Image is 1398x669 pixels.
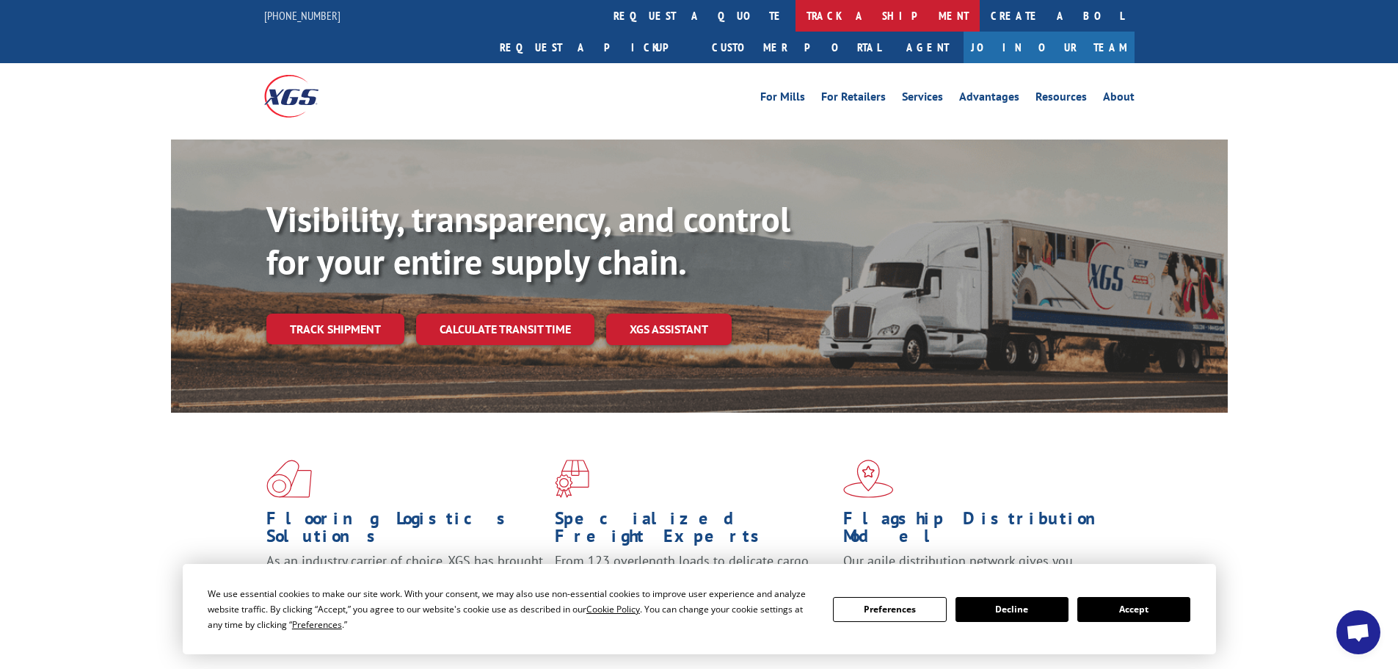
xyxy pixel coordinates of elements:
[833,597,946,622] button: Preferences
[1336,610,1380,654] a: Open chat
[266,510,544,552] h1: Flooring Logistics Solutions
[416,314,594,345] a: Calculate transit time
[555,460,589,498] img: xgs-icon-focused-on-flooring-red
[1103,91,1135,107] a: About
[964,32,1135,63] a: Join Our Team
[489,32,701,63] a: Request a pickup
[843,552,1113,587] span: Our agile distribution network gives you nationwide inventory management on demand.
[266,460,312,498] img: xgs-icon-total-supply-chain-intelligence-red
[183,564,1216,654] div: Cookie Consent Prompt
[1077,597,1190,622] button: Accept
[266,552,543,604] span: As an industry carrier of choice, XGS has brought innovation and dedication to flooring logistics...
[292,618,342,631] span: Preferences
[208,586,815,632] div: We use essential cookies to make our site work. With your consent, we may also use non-essential ...
[821,91,886,107] a: For Retailers
[555,552,832,618] p: From 123 overlength loads to delicate cargo, our experienced staff knows the best way to move you...
[843,460,894,498] img: xgs-icon-flagship-distribution-model-red
[586,603,640,615] span: Cookie Policy
[266,314,404,344] a: Track shipment
[959,91,1019,107] a: Advantages
[955,597,1068,622] button: Decline
[1035,91,1087,107] a: Resources
[555,510,832,552] h1: Specialized Freight Experts
[902,91,943,107] a: Services
[892,32,964,63] a: Agent
[843,510,1121,552] h1: Flagship Distribution Model
[264,8,341,23] a: [PHONE_NUMBER]
[701,32,892,63] a: Customer Portal
[760,91,805,107] a: For Mills
[266,196,790,284] b: Visibility, transparency, and control for your entire supply chain.
[606,314,732,345] a: XGS ASSISTANT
